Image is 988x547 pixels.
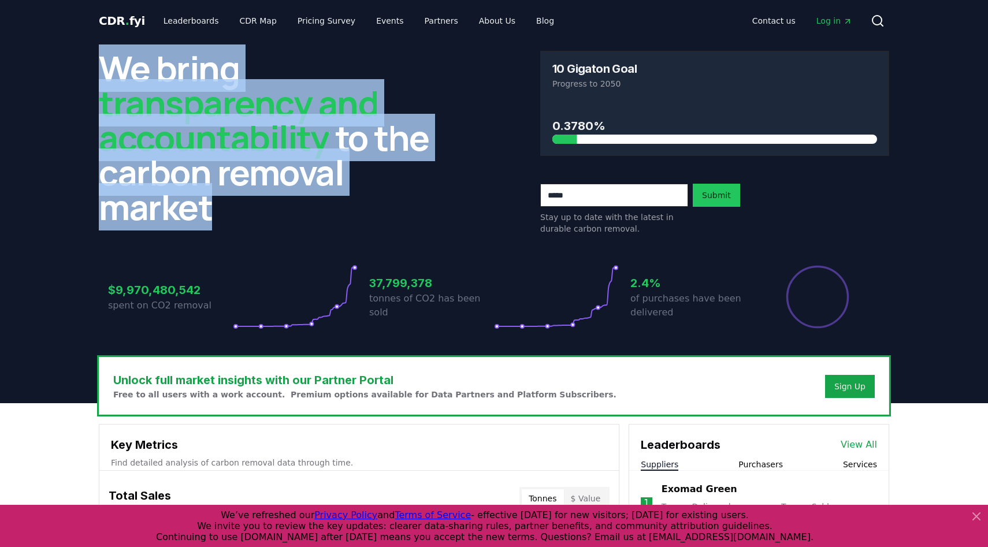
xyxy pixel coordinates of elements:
span: CDR fyi [99,14,145,28]
a: Pricing Survey [288,10,365,31]
h3: 37,799,378 [369,274,494,292]
a: Contact us [743,10,805,31]
nav: Main [154,10,563,31]
button: Purchasers [738,459,783,470]
nav: Main [743,10,861,31]
h3: Total Sales [109,487,171,510]
button: Sign Up [825,375,875,398]
p: tonnes of CO2 has been sold [369,292,494,319]
button: Tonnes [522,489,563,508]
a: Blog [527,10,563,31]
button: Services [843,459,877,470]
h3: 0.3780% [552,117,877,135]
p: Tonnes Delivered : [662,501,770,524]
p: of purchases have been delivered [630,292,755,319]
a: Events [367,10,413,31]
h3: Leaderboards [641,436,720,453]
p: Stay up to date with the latest in durable carbon removal. [540,211,688,235]
h3: 2.4% [630,274,755,292]
div: Percentage of sales delivered [785,265,850,329]
p: Find detailed analysis of carbon removal data through time. [111,457,607,468]
span: transparency and accountability [99,79,378,161]
a: Sign Up [834,381,866,392]
a: CDR Map [231,10,286,31]
button: Suppliers [641,459,678,470]
h2: We bring to the carbon removal market [99,51,448,224]
h3: 10 Gigaton Goal [552,63,637,75]
a: About Us [470,10,525,31]
a: Partners [415,10,467,31]
a: Leaderboards [154,10,228,31]
h3: Key Metrics [111,436,607,453]
a: Exomad Green [662,482,737,496]
p: spent on CO2 removal [108,299,233,312]
button: Submit [693,184,740,207]
a: View All [841,438,877,452]
a: CDR.fyi [99,13,145,29]
a: Log in [807,10,861,31]
p: Progress to 2050 [552,78,877,90]
h3: $9,970,480,542 [108,281,233,299]
p: 1 [644,496,649,510]
span: . [125,14,129,28]
span: Log in [816,15,852,27]
p: Tonnes Sold : [781,501,877,524]
button: $ Value [564,489,608,508]
p: Free to all users with a work account. Premium options available for Data Partners and Platform S... [113,389,616,400]
h3: Unlock full market insights with our Partner Portal [113,371,616,389]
